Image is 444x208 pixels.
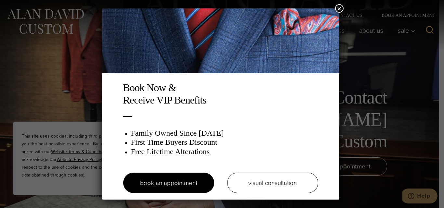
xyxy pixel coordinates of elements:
a: visual consultation [227,173,318,193]
span: Help [15,5,28,10]
h3: First Time Buyers Discount [131,138,318,147]
a: book an appointment [123,173,214,193]
h2: Book Now & Receive VIP Benefits [123,81,318,106]
h3: Free Lifetime Alterations [131,147,318,156]
button: Close [335,4,344,13]
h3: Family Owned Since [DATE] [131,128,318,138]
